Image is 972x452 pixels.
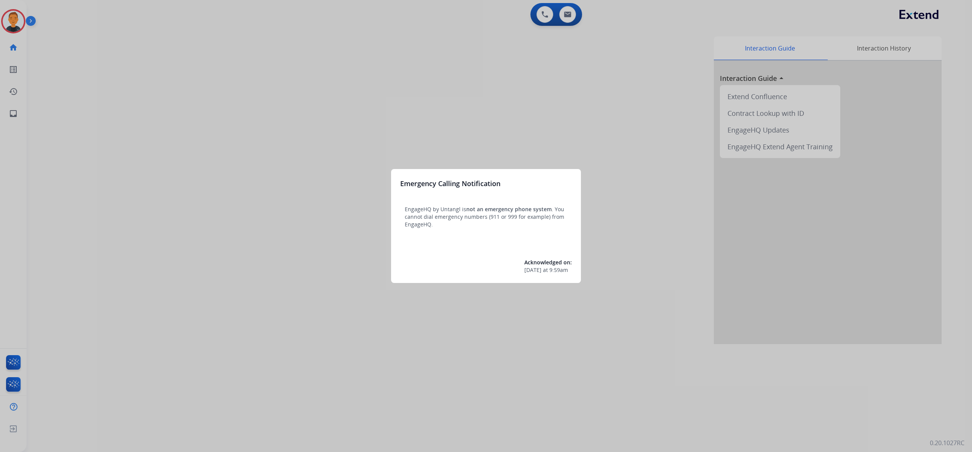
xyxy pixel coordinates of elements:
span: 9:59am [549,266,568,274]
p: 0.20.1027RC [930,438,964,447]
div: at [524,266,572,274]
h3: Emergency Calling Notification [400,178,500,189]
span: not an emergency phone system [466,205,552,213]
span: Acknowledged on: [524,259,572,266]
p: EngageHQ by Untangl is . You cannot dial emergency numbers (911 or 999 for example) from EngageHQ. [405,205,567,228]
span: [DATE] [524,266,541,274]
